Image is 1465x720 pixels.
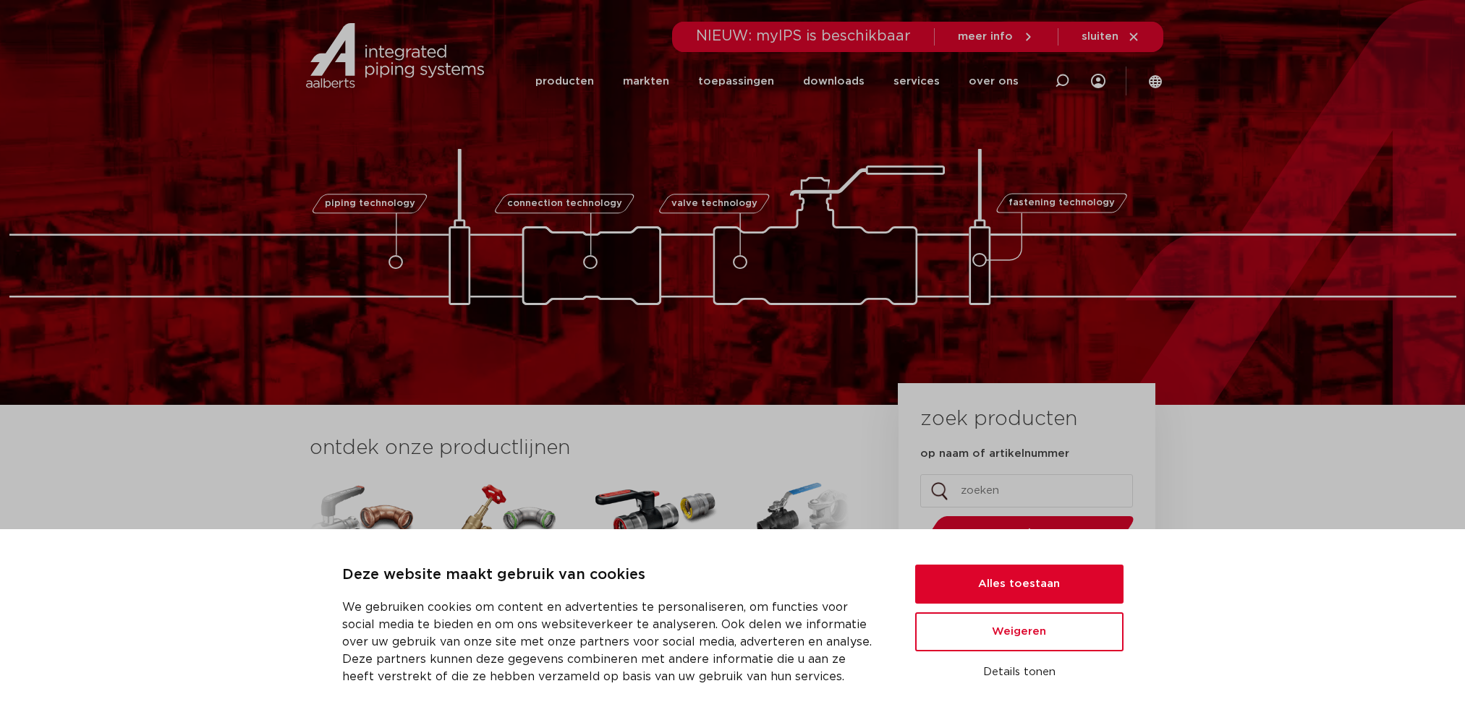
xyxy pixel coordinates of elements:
span: piping technology [325,199,415,208]
a: sluiten [1082,30,1140,43]
button: Weigeren [915,612,1124,651]
div: my IPS [1091,52,1105,111]
input: zoeken [920,474,1133,507]
a: markten [623,52,669,111]
a: meer info [958,30,1035,43]
h3: zoek producten [920,405,1077,434]
span: NIEUW: myIPS is beschikbaar [696,29,911,43]
nav: Menu [535,52,1019,111]
a: downloads [803,52,865,111]
p: Deze website maakt gebruik van cookies [342,564,880,587]
span: meer info [958,31,1013,42]
label: op naam of artikelnummer [920,447,1069,461]
h3: ontdek onze productlijnen [310,434,849,463]
span: zoeken [959,528,1097,539]
a: toepassingen [698,52,774,111]
button: Details tonen [915,660,1124,685]
a: VSHSudoPress [440,477,570,698]
span: fastening technology [1008,199,1115,208]
button: Alles toestaan [915,565,1124,604]
a: VSHPowerPress [592,477,722,698]
span: connection technology [506,199,621,208]
span: sluiten [1082,31,1118,42]
a: VSHShurjoint [744,477,874,698]
a: services [893,52,940,111]
a: producten [535,52,594,111]
button: zoeken [915,515,1139,552]
a: over ons [969,52,1019,111]
span: valve technology [671,199,757,208]
a: VSHXPress [288,477,418,698]
p: We gebruiken cookies om content en advertenties te personaliseren, om functies voor social media ... [342,599,880,685]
